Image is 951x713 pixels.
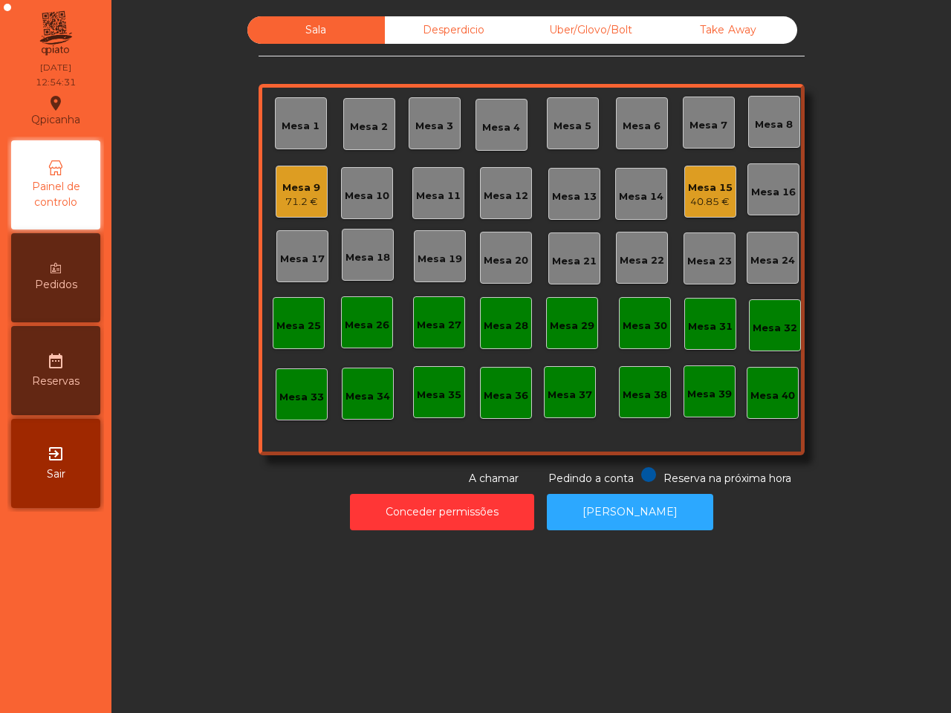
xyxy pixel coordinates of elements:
[36,76,76,89] div: 12:54:31
[687,387,732,402] div: Mesa 39
[415,119,453,134] div: Mesa 3
[623,388,667,403] div: Mesa 38
[552,189,597,204] div: Mesa 13
[47,94,65,112] i: location_on
[554,119,591,134] div: Mesa 5
[37,7,74,59] img: qpiato
[417,388,461,403] div: Mesa 35
[47,445,65,463] i: exit_to_app
[548,388,592,403] div: Mesa 37
[418,252,462,267] div: Mesa 19
[280,252,325,267] div: Mesa 17
[548,472,634,485] span: Pedindo a conta
[47,466,65,482] span: Sair
[660,16,797,44] div: Take Away
[345,250,390,265] div: Mesa 18
[751,185,796,200] div: Mesa 16
[688,180,733,195] div: Mesa 15
[345,189,389,204] div: Mesa 10
[623,119,660,134] div: Mesa 6
[15,179,97,210] span: Painel de controlo
[282,119,319,134] div: Mesa 1
[484,189,528,204] div: Mesa 12
[688,195,733,209] div: 40.85 €
[247,16,385,44] div: Sala
[350,120,388,134] div: Mesa 2
[620,253,664,268] div: Mesa 22
[750,253,795,268] div: Mesa 24
[417,318,461,333] div: Mesa 27
[279,390,324,405] div: Mesa 33
[688,319,733,334] div: Mesa 31
[47,352,65,370] i: date_range
[345,389,390,404] div: Mesa 34
[482,120,520,135] div: Mesa 4
[522,16,660,44] div: Uber/Glovo/Bolt
[623,319,667,333] div: Mesa 30
[31,92,80,129] div: Qpicanha
[282,180,320,195] div: Mesa 9
[40,61,71,74] div: [DATE]
[469,472,519,485] span: A chamar
[484,388,528,403] div: Mesa 36
[385,16,522,44] div: Desperdicio
[755,117,793,132] div: Mesa 8
[484,253,528,268] div: Mesa 20
[276,319,321,333] div: Mesa 25
[345,318,389,333] div: Mesa 26
[552,254,597,269] div: Mesa 21
[484,319,528,333] div: Mesa 28
[350,494,534,530] button: Conceder permissões
[550,319,594,333] div: Mesa 29
[750,388,795,403] div: Mesa 40
[663,472,791,485] span: Reserva na próxima hora
[32,374,79,389] span: Reservas
[753,321,797,336] div: Mesa 32
[35,277,77,293] span: Pedidos
[282,195,320,209] div: 71.2 €
[687,254,732,269] div: Mesa 23
[416,189,461,204] div: Mesa 11
[619,189,663,204] div: Mesa 14
[689,118,727,133] div: Mesa 7
[547,494,713,530] button: [PERSON_NAME]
